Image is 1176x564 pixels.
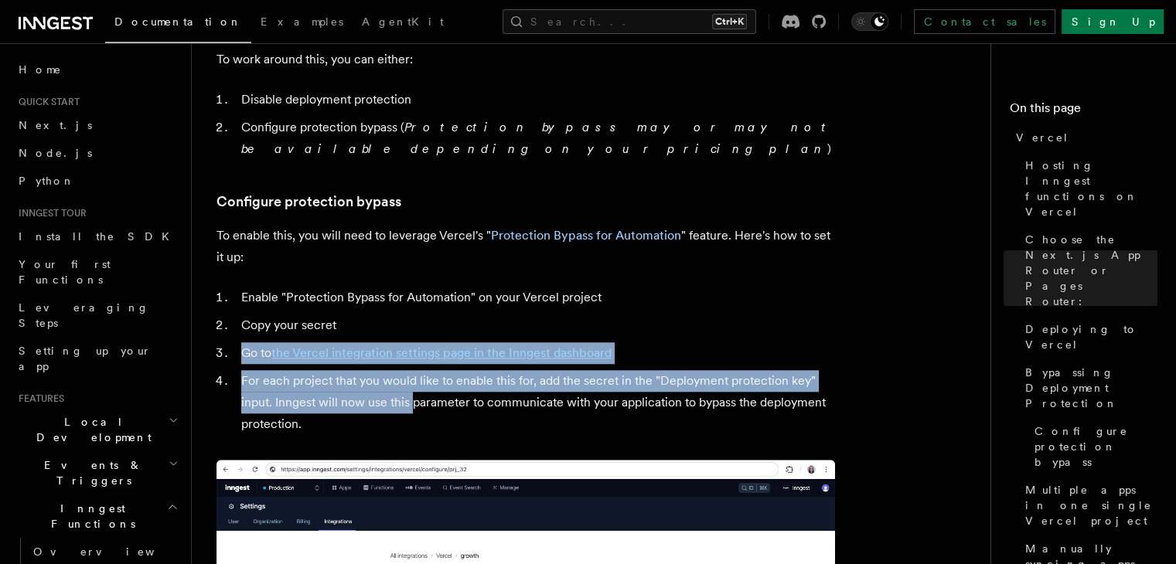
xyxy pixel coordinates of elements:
[1025,321,1157,352] span: Deploying to Vercel
[12,223,182,250] a: Install the SDK
[216,225,835,268] p: To enable this, you will need to leverage Vercel's " " feature. Here's how to set it up:
[851,12,888,31] button: Toggle dark mode
[12,56,182,83] a: Home
[251,5,353,42] a: Examples
[12,501,167,532] span: Inngest Functions
[12,457,169,488] span: Events & Triggers
[216,49,835,70] p: To work around this, you can either:
[237,117,835,160] li: Configure protection bypass ( )
[1019,226,1157,315] a: Choose the Next.js App Router or Pages Router:
[503,9,756,34] button: Search...Ctrl+K
[19,258,111,286] span: Your first Functions
[241,120,833,156] em: Protection bypass may or may not be available depending on your pricing plan
[271,345,612,360] a: the Vercel integration settings page in the Inngest dashboard
[712,14,747,29] kbd: Ctrl+K
[362,15,444,28] span: AgentKit
[12,494,182,538] button: Inngest Functions
[1035,423,1157,470] span: Configure protection bypass
[237,370,835,435] li: For each project that you would like to enable this for, add the secret in the "Deployment protec...
[19,119,92,131] span: Next.js
[1019,315,1157,358] a: Deploying to Vercel
[237,287,835,308] li: Enable "Protection Bypass for Automation" on your Vercel project
[1016,130,1069,145] span: Vercel
[12,250,182,294] a: Your first Functions
[1019,358,1157,417] a: Bypassing Deployment Protection
[914,9,1055,34] a: Contact sales
[33,545,193,558] span: Overview
[237,342,835,364] li: Go to
[1019,151,1157,226] a: Hosting Inngest functions on Vercel
[12,414,169,445] span: Local Development
[1028,417,1157,476] a: Configure protection bypass
[261,15,343,28] span: Examples
[19,175,75,187] span: Python
[216,191,401,212] a: Configure protection bypass
[19,230,179,243] span: Install the SDK
[237,89,835,110] li: Disable deployment protection
[12,207,87,219] span: Inngest tour
[12,139,182,167] a: Node.js
[1010,99,1157,124] h4: On this page
[353,5,453,42] a: AgentKit
[19,301,149,329] span: Leveraging Steps
[491,228,681,243] a: Protection Bypass for Automation
[19,345,152,372] span: Setting up your app
[1062,9,1164,34] a: Sign Up
[12,167,182,195] a: Python
[1019,476,1157,535] a: Multiple apps in one single Vercel project
[1025,158,1157,219] span: Hosting Inngest functions on Vercel
[12,451,182,494] button: Events & Triggers
[1025,365,1157,411] span: Bypassing Deployment Protection
[12,337,182,380] a: Setting up your app
[237,314,835,336] li: Copy your secret
[1025,232,1157,309] span: Choose the Next.js App Router or Pages Router:
[12,294,182,337] a: Leveraging Steps
[19,62,62,77] span: Home
[19,147,92,159] span: Node.js
[12,96,80,108] span: Quick start
[12,392,64,405] span: Features
[1010,124,1157,151] a: Vercel
[114,15,242,28] span: Documentation
[12,408,182,451] button: Local Development
[12,111,182,139] a: Next.js
[1025,482,1157,528] span: Multiple apps in one single Vercel project
[105,5,251,43] a: Documentation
